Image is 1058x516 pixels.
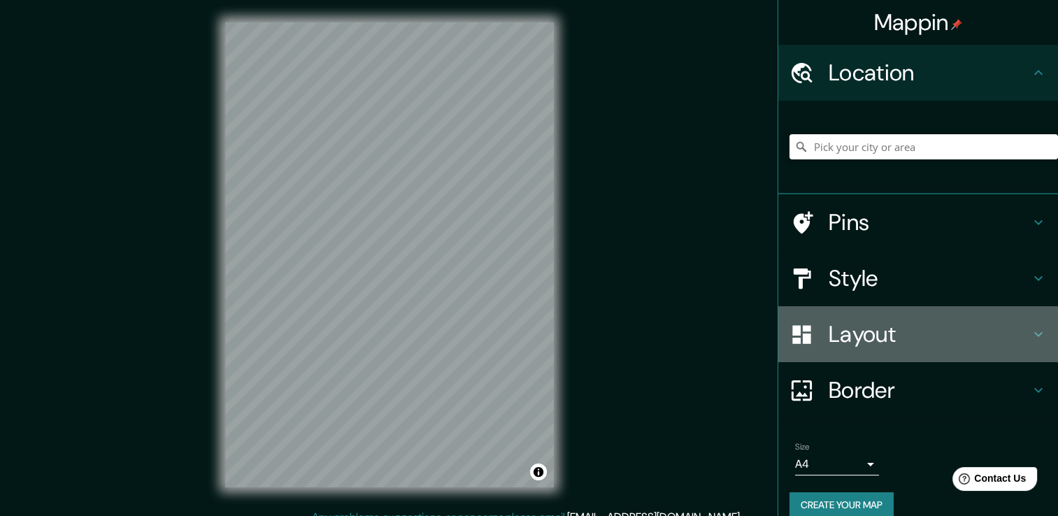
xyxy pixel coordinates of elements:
[795,453,879,475] div: A4
[778,362,1058,418] div: Border
[829,208,1030,236] h4: Pins
[951,19,962,30] img: pin-icon.png
[829,376,1030,404] h4: Border
[829,264,1030,292] h4: Style
[829,320,1030,348] h4: Layout
[778,250,1058,306] div: Style
[530,464,547,480] button: Toggle attribution
[778,194,1058,250] div: Pins
[934,461,1043,501] iframe: Help widget launcher
[225,22,554,487] canvas: Map
[778,45,1058,101] div: Location
[778,306,1058,362] div: Layout
[789,134,1058,159] input: Pick your city or area
[795,441,810,453] label: Size
[874,8,963,36] h4: Mappin
[829,59,1030,87] h4: Location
